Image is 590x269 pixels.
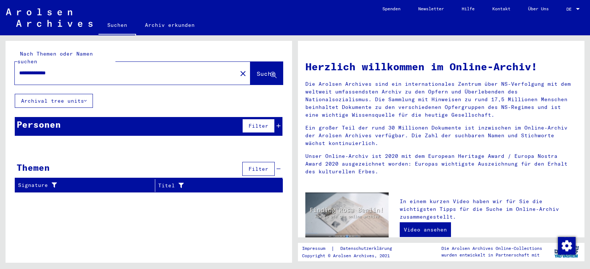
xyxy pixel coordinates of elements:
[158,182,264,190] div: Titel
[17,50,93,65] mat-label: Nach Themen oder Namen suchen
[15,94,93,108] button: Archival tree units
[302,245,331,252] a: Impressum
[400,198,577,221] p: In einem kurzen Video haben wir für Sie die wichtigsten Tipps für die Suche im Online-Archiv zusa...
[334,245,401,252] a: Datenschutzerklärung
[257,70,275,77] span: Suche
[158,180,274,191] div: Titel
[553,243,580,261] img: yv_logo.png
[305,80,577,119] p: Die Arolsen Archives sind ein internationales Zentrum über NS-Verfolgung mit dem weltweit umfasse...
[242,119,275,133] button: Filter
[305,59,577,74] h1: Herzlich willkommen im Online-Archiv!
[441,245,542,252] p: Die Arolsen Archives Online-Collections
[566,7,575,12] span: DE
[17,118,61,131] div: Personen
[18,181,146,189] div: Signature
[239,69,247,78] mat-icon: close
[6,8,93,27] img: Arolsen_neg.svg
[242,162,275,176] button: Filter
[305,124,577,147] p: Ein großer Teil der rund 30 Millionen Dokumente ist inzwischen im Online-Archiv der Arolsen Archi...
[441,252,542,258] p: wurden entwickelt in Partnerschaft mit
[17,161,50,174] div: Themen
[136,16,204,34] a: Archiv erkunden
[249,166,268,172] span: Filter
[236,66,250,81] button: Clear
[250,62,283,85] button: Suche
[305,152,577,176] p: Unser Online-Archiv ist 2020 mit dem European Heritage Award / Europa Nostra Award 2020 ausgezeic...
[558,237,576,255] img: Zustimmung ändern
[305,192,389,238] img: video.jpg
[249,123,268,129] span: Filter
[400,222,451,237] a: Video ansehen
[302,245,401,252] div: |
[302,252,401,259] p: Copyright © Arolsen Archives, 2021
[18,180,155,191] div: Signature
[98,16,136,35] a: Suchen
